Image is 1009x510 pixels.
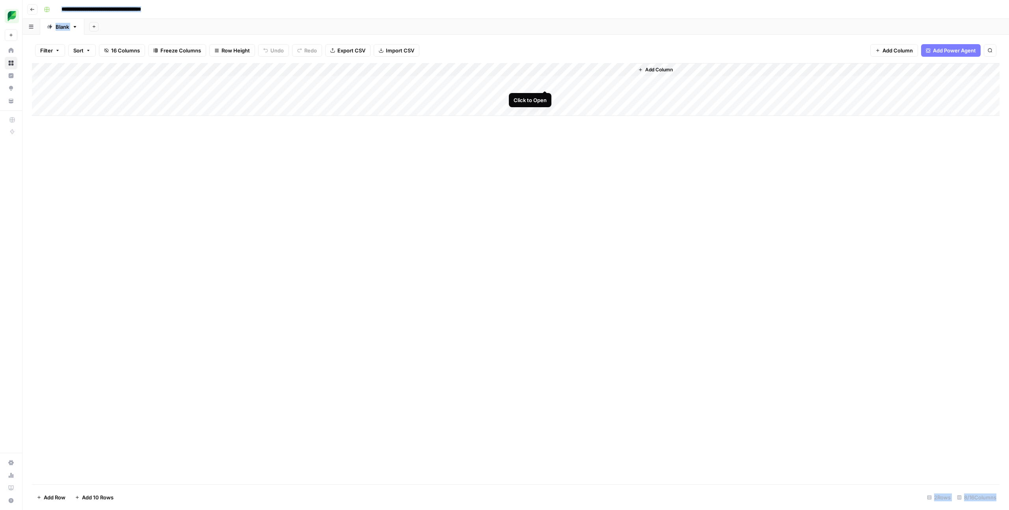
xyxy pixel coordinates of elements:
button: 16 Columns [99,44,145,57]
button: Add Row [32,491,70,504]
a: Home [5,44,17,57]
button: Export CSV [325,44,370,57]
a: Blank [40,19,84,35]
img: SproutSocial Logo [5,9,19,23]
span: Add Column [882,47,913,54]
a: Insights [5,69,17,82]
button: Add Power Agent [921,44,981,57]
button: Undo [258,44,289,57]
button: Import CSV [374,44,419,57]
button: Redo [292,44,322,57]
button: Workspace: SproutSocial [5,6,17,26]
span: Undo [270,47,284,54]
span: Add 10 Rows [82,493,114,501]
span: Row Height [222,47,250,54]
span: Freeze Columns [160,47,201,54]
span: Sort [73,47,84,54]
button: Row Height [209,44,255,57]
span: Export CSV [337,47,365,54]
a: Learning Hub [5,482,17,494]
a: Browse [5,57,17,69]
div: 2 Rows [924,491,954,504]
span: 16 Columns [111,47,140,54]
button: Sort [68,44,96,57]
button: Add 10 Rows [70,491,118,504]
div: Click to Open [514,96,547,104]
div: 8/16 Columns [954,491,1000,504]
a: Your Data [5,95,17,107]
span: Redo [304,47,317,54]
span: Add Row [44,493,65,501]
button: Add Column [870,44,918,57]
span: Filter [40,47,53,54]
button: Freeze Columns [148,44,206,57]
a: Settings [5,456,17,469]
span: Add Column [645,66,673,73]
button: Add Column [635,65,676,75]
button: Help + Support [5,494,17,507]
a: Opportunities [5,82,17,95]
div: Blank [56,23,69,31]
a: Usage [5,469,17,482]
span: Import CSV [386,47,414,54]
span: Add Power Agent [933,47,976,54]
button: Filter [35,44,65,57]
